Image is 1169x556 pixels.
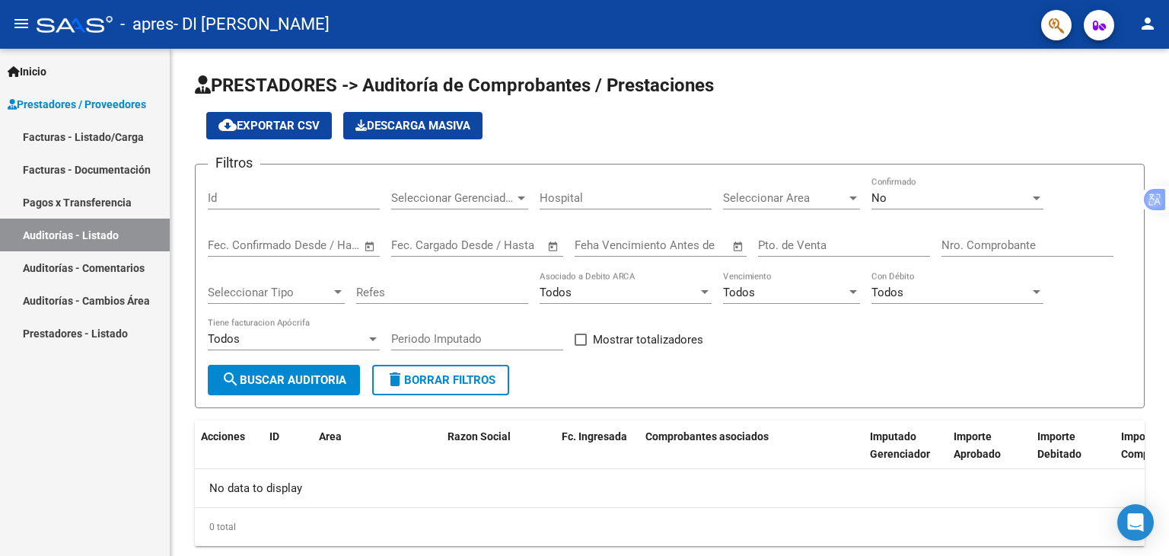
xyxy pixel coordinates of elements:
[954,430,1001,460] span: Importe Aprobado
[319,430,342,443] span: Area
[174,8,330,41] span: - DI [PERSON_NAME]
[313,420,419,487] datatable-header-cell: Area
[645,430,769,443] span: Comprobantes asociados
[593,331,703,349] span: Mostrar totalizadores
[263,420,313,487] datatable-header-cell: ID
[8,96,146,113] span: Prestadores / Proveedores
[221,373,346,387] span: Buscar Auditoria
[218,116,237,134] mat-icon: cloud_download
[870,430,930,460] span: Imputado Gerenciador
[723,191,846,205] span: Seleccionar Area
[467,238,540,252] input: Fecha fin
[372,365,509,395] button: Borrar Filtros
[221,370,240,388] mat-icon: search
[8,63,46,80] span: Inicio
[208,286,331,299] span: Seleccionar Tipo
[195,420,263,487] datatable-header-cell: Acciones
[391,238,453,252] input: Fecha inicio
[208,332,240,346] span: Todos
[730,238,747,255] button: Open calendar
[269,430,279,443] span: ID
[540,286,572,299] span: Todos
[545,238,562,255] button: Open calendar
[362,238,379,255] button: Open calendar
[723,286,755,299] span: Todos
[195,508,1145,546] div: 0 total
[441,420,556,487] datatable-header-cell: Razon Social
[948,420,1031,487] datatable-header-cell: Importe Aprobado
[864,420,948,487] datatable-header-cell: Imputado Gerenciador
[355,119,470,133] span: Descarga Masiva
[556,420,639,487] datatable-header-cell: Fc. Ingresada
[218,119,320,133] span: Exportar CSV
[343,112,483,139] button: Descarga Masiva
[562,430,627,443] span: Fc. Ingresada
[386,370,404,388] mat-icon: delete
[391,191,514,205] span: Seleccionar Gerenciador
[206,112,332,139] button: Exportar CSV
[343,112,483,139] app-download-masive: Descarga masiva de comprobantes (adjuntos)
[386,373,495,387] span: Borrar Filtros
[208,152,260,174] h3: Filtros
[1139,14,1157,33] mat-icon: person
[195,469,1145,507] div: No data to display
[12,14,30,33] mat-icon: menu
[871,286,903,299] span: Todos
[1031,420,1115,487] datatable-header-cell: Importe Debitado
[201,430,245,443] span: Acciones
[208,365,360,395] button: Buscar Auditoria
[871,191,887,205] span: No
[283,238,357,252] input: Fecha fin
[1117,504,1154,541] div: Open Intercom Messenger
[1037,430,1081,460] span: Importe Debitado
[639,420,864,487] datatable-header-cell: Comprobantes asociados
[208,238,269,252] input: Fecha inicio
[120,8,174,41] span: - apres
[195,75,714,96] span: PRESTADORES -> Auditoría de Comprobantes / Prestaciones
[448,430,511,443] span: Razon Social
